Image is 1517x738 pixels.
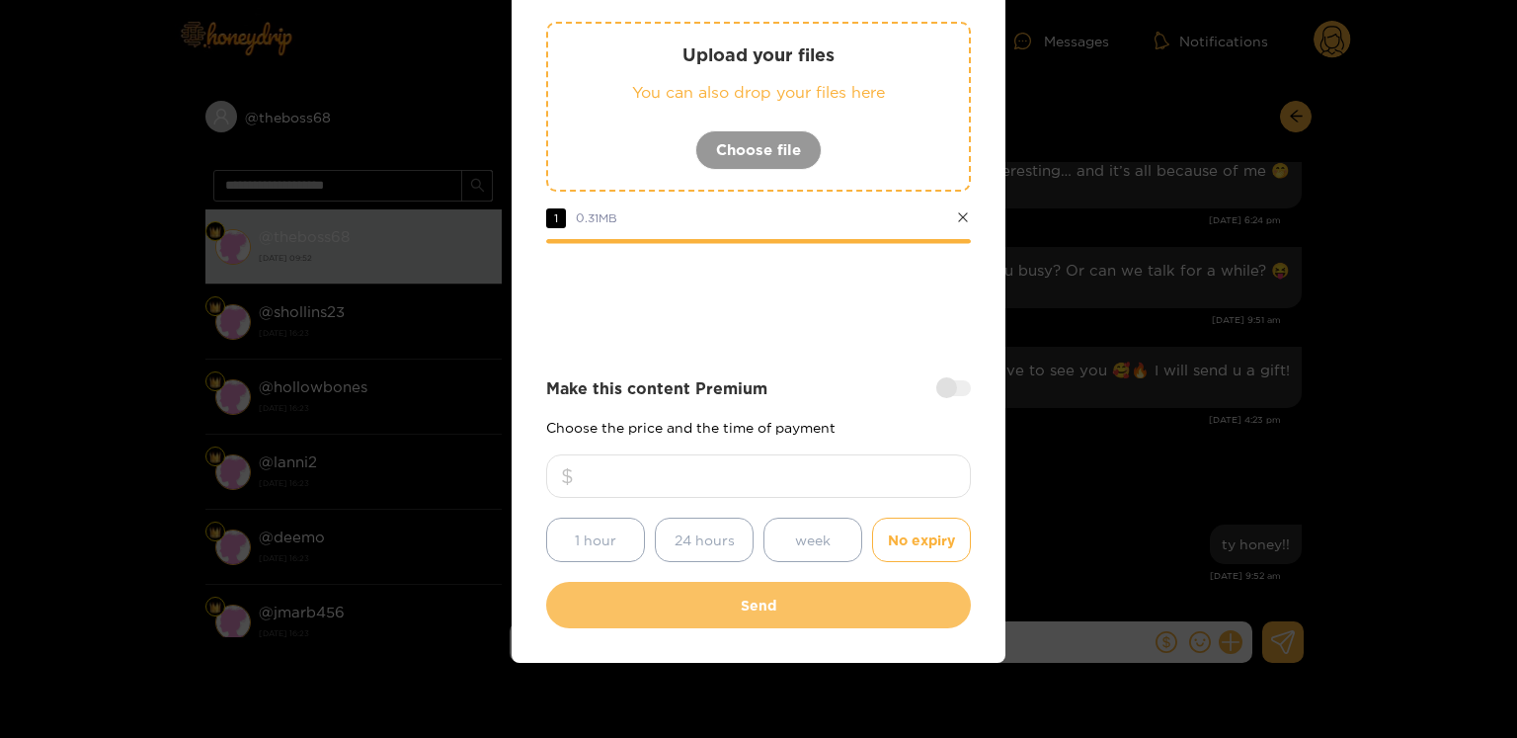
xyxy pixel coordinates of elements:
[546,420,971,435] p: Choose the price and the time of payment
[675,529,735,551] span: 24 hours
[575,529,616,551] span: 1 hour
[872,518,971,562] button: No expiry
[588,81,929,104] p: You can also drop your files here
[795,529,831,551] span: week
[588,43,929,66] p: Upload your files
[695,130,822,170] button: Choose file
[888,529,955,551] span: No expiry
[546,518,645,562] button: 1 hour
[576,211,617,224] span: 0.31 MB
[763,518,862,562] button: week
[546,377,767,400] strong: Make this content Premium
[546,208,566,228] span: 1
[655,518,754,562] button: 24 hours
[546,582,971,628] button: Send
